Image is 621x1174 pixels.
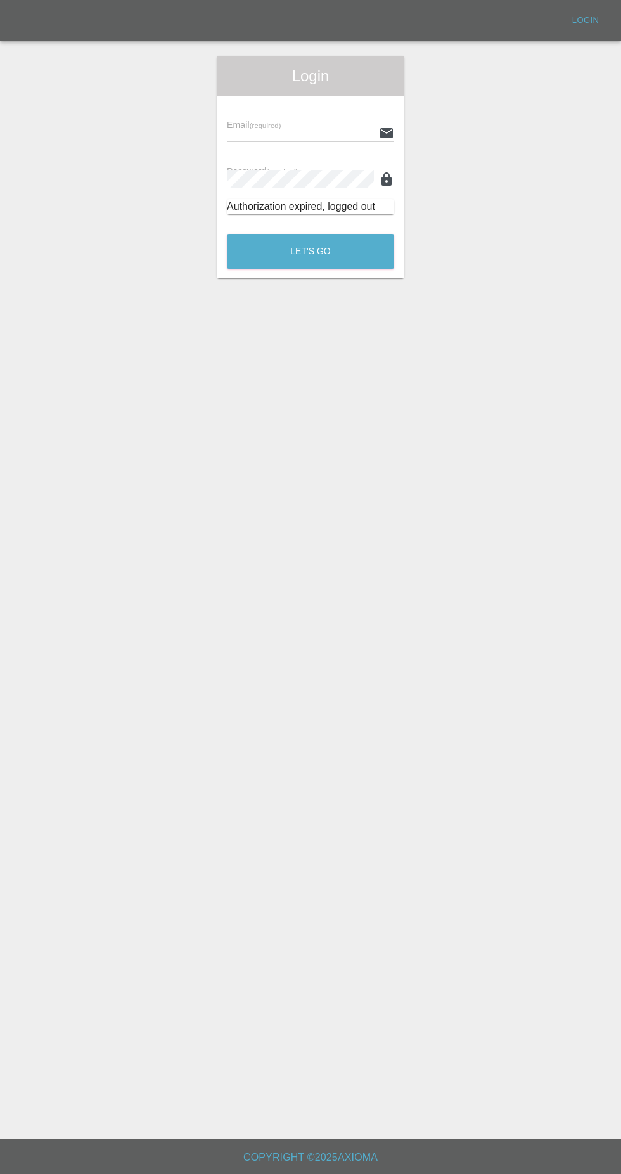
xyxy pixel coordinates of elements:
[227,199,394,214] div: Authorization expired, logged out
[565,11,606,30] a: Login
[227,234,394,269] button: Let's Go
[10,1149,611,1166] h6: Copyright © 2025 Axioma
[250,122,281,129] small: (required)
[227,120,281,130] span: Email
[267,168,298,176] small: (required)
[227,66,394,86] span: Login
[227,166,298,176] span: Password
